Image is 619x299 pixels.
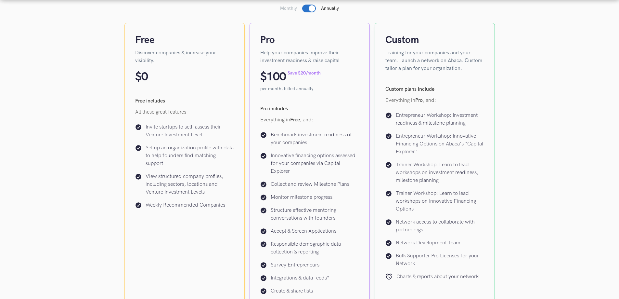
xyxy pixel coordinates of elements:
[396,132,484,156] p: Entrepreneur Workshop: Innovative Financing Options on Abaca's "Capital Explorer"
[260,86,359,92] p: per month, billed annually
[260,228,267,235] img: Check icon
[135,49,234,65] p: Discover companies & increase your visibility.
[135,34,234,47] h4: Free
[385,162,392,168] img: Check icon
[385,86,434,92] strong: Custom plans include
[260,207,267,214] img: Check icon
[260,132,267,138] img: Check icon
[271,181,349,188] p: Collect and review Milestone Plans
[271,274,329,282] p: Integrations & data feeds*
[135,70,141,84] p: $
[135,202,142,209] img: Check icon
[396,252,484,268] p: Bulk Supporter Pro Licenses for your Network
[396,190,484,213] p: Trainer Workshop: Learn to lead workshops on Innovative Financing Options
[260,288,267,294] img: Check icon
[146,123,234,139] p: Invite startups to self-assess their Venture Investment Level
[135,108,234,116] p: All these great features:
[260,194,267,201] img: Check icon
[385,97,484,104] p: Everything in , and:
[146,173,234,196] p: View structured company profiles, including sectors, locations and Venture Investment Levels
[271,131,359,147] p: Benchmark investment readiness of your companies
[271,287,313,295] p: Create & share lists
[260,241,267,248] img: Check icon
[385,190,392,197] img: Check icon
[271,152,359,175] p: Innovative financing options assessed for your companies via Capital Explorer
[260,70,266,84] p: $
[385,49,484,73] p: Training for your companies and your team. Launch a network on Abaca. Custom tailor a plan for yo...
[271,261,319,269] p: Survey Entrepreneurs
[396,161,484,184] p: Trainer Workshop: Learn to lead workshops on investment readiness, milestone planning
[396,218,484,234] p: Network access to collaborate with partner orgs
[260,275,267,281] img: Check icon
[141,70,148,84] p: 0
[271,240,359,256] p: Responsible demographic data collection & reporting
[271,194,332,201] p: Monitor milestone progress
[260,262,267,268] img: Check icon
[135,98,165,104] strong: Free includes
[415,97,423,103] strong: Pro
[385,240,392,246] img: Check icon
[385,219,392,225] img: Check icon
[290,117,300,123] strong: Free
[396,273,479,281] p: Charts & reports about your network
[385,34,484,47] h4: Custom
[385,112,392,119] img: Check icon
[396,239,460,247] p: Network Development Team
[260,153,267,159] img: Check icon
[260,181,267,188] img: Check icon
[146,201,225,209] p: Weekly Recommended Companies
[260,34,359,47] h4: Pro
[271,207,359,222] p: Structure effective mentoring conversations with founders
[280,5,297,12] p: Monthly
[146,144,234,168] p: Set up an organization profile with data to help founders find matching support
[260,116,359,124] p: Everything in , and:
[135,173,142,180] img: Check icon
[266,70,286,84] p: 100
[396,112,484,127] p: Entrepreneur Workshop: Investment readiness & milestone planning
[385,253,392,259] img: Check icon
[288,70,321,76] p: Save $20/month
[321,5,339,12] p: Annually
[135,145,142,151] img: Check icon
[135,124,142,130] img: Check icon
[385,273,393,280] img: Coming soon icon
[260,106,268,112] strong: Pro
[260,49,359,65] p: Help your companies improve their investment readiness & raise capital
[271,227,336,235] p: Accept & Screen Applications
[385,133,392,140] img: Check icon
[269,106,288,112] strong: includes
